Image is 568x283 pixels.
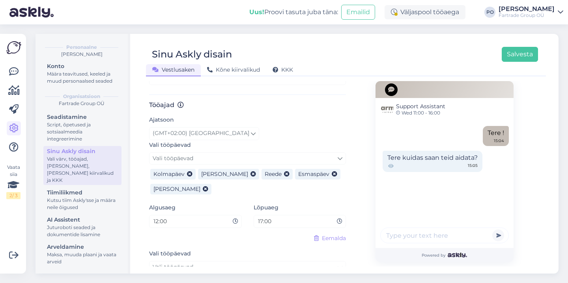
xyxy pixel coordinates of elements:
div: Fartrade Group OÜ [42,100,121,107]
button: Salvesta [502,47,538,62]
div: Script, õpetused ja sotsiaalmeedia integreerimine [47,121,118,142]
div: Juturoboti seaded ja dokumentide lisamine [47,224,118,238]
span: Vali tööpäevad [153,263,193,270]
div: Tere kuidas saan teid aidata? [383,151,482,172]
img: Askly [448,253,467,257]
div: Määra teavitused, keeled ja muud personaalsed seaded [47,70,118,85]
b: Personaalne [66,44,97,51]
label: Ajatsoon [149,116,174,124]
div: Konto [47,62,118,70]
a: (GMT+02:00) [GEOGRAPHIC_DATA] [149,127,259,140]
a: AI AssistentJuturoboti seaded ja dokumentide lisamine [43,215,121,239]
div: Sinu Askly disain [47,147,118,155]
div: Arveldamine [47,243,118,251]
div: Tiimiliikmed [47,189,118,197]
div: Proovi tasuta juba täna: [249,7,338,17]
label: Algusaeg [149,203,176,212]
div: PO [484,7,495,18]
div: Vaata siia [6,164,21,199]
div: [PERSON_NAME] [499,6,555,12]
div: Vali värv, tööajad, [PERSON_NAME], [PERSON_NAME] kiirvalikud ja KKK [47,155,118,184]
div: Maksa, muuda plaani ja vaata arveid [47,251,118,265]
h3: Tööajad [149,101,346,109]
span: Vestlusaken [152,66,194,73]
b: Uus! [249,8,264,16]
span: Powered by [422,252,467,258]
b: Organisatsioon [63,93,100,100]
a: SeadistamineScript, õpetused ja sotsiaalmeedia integreerimine [43,112,121,144]
div: AI Assistent [47,216,118,224]
span: Support Assistant [396,102,445,111]
a: Sinu Askly disainVali värv, tööajad, [PERSON_NAME], [PERSON_NAME] kiirvalikud ja KKK [43,146,121,185]
a: KontoMäära teavitused, keeled ja muud personaalsed seaded [43,61,121,86]
a: ArveldamineMaksa, muuda plaani ja vaata arveid [43,242,121,266]
img: Support [381,103,394,115]
div: Seadistamine [47,113,118,121]
button: Emailid [341,5,375,20]
div: 15:04 [494,138,504,144]
label: Vali tööpäevad [149,250,191,258]
div: Sinu Askly disain [152,47,232,62]
span: Kõne kiirvalikud [207,66,260,73]
a: TiimiliikmedKutsu tiim Askly'sse ja määra neile õigused [43,187,121,212]
a: Vali tööpäevad [149,152,346,165]
div: Kutsu tiim Askly'sse ja määra neile õigused [47,197,118,211]
label: Vali tööpäevad [149,141,191,149]
div: Fartrade Group OÜ [499,12,555,18]
a: Vali tööpäevad [149,261,346,273]
input: Type your text here [380,228,509,243]
span: Eemalda [322,234,346,242]
span: [PERSON_NAME] [201,170,248,178]
span: (GMT+02:00) [GEOGRAPHIC_DATA] [153,129,249,138]
span: 15:05 [468,163,478,170]
span: Esmaspäev [298,170,329,178]
span: Kolmapäev [153,170,185,178]
span: [PERSON_NAME] [153,185,200,192]
a: [PERSON_NAME]Fartrade Group OÜ [499,6,563,18]
div: Väljaspool tööaega [385,5,465,19]
span: Vali tööpäevad [153,155,193,162]
img: Askly Logo [6,40,21,55]
div: Tere ! [483,126,509,146]
span: KKK [273,66,293,73]
label: Lõpuaeg [254,203,278,212]
div: 2 / 3 [6,192,21,199]
div: [PERSON_NAME] [42,51,121,58]
span: Wed 11:00 - 16:00 [396,111,445,115]
span: Reede [265,170,282,178]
